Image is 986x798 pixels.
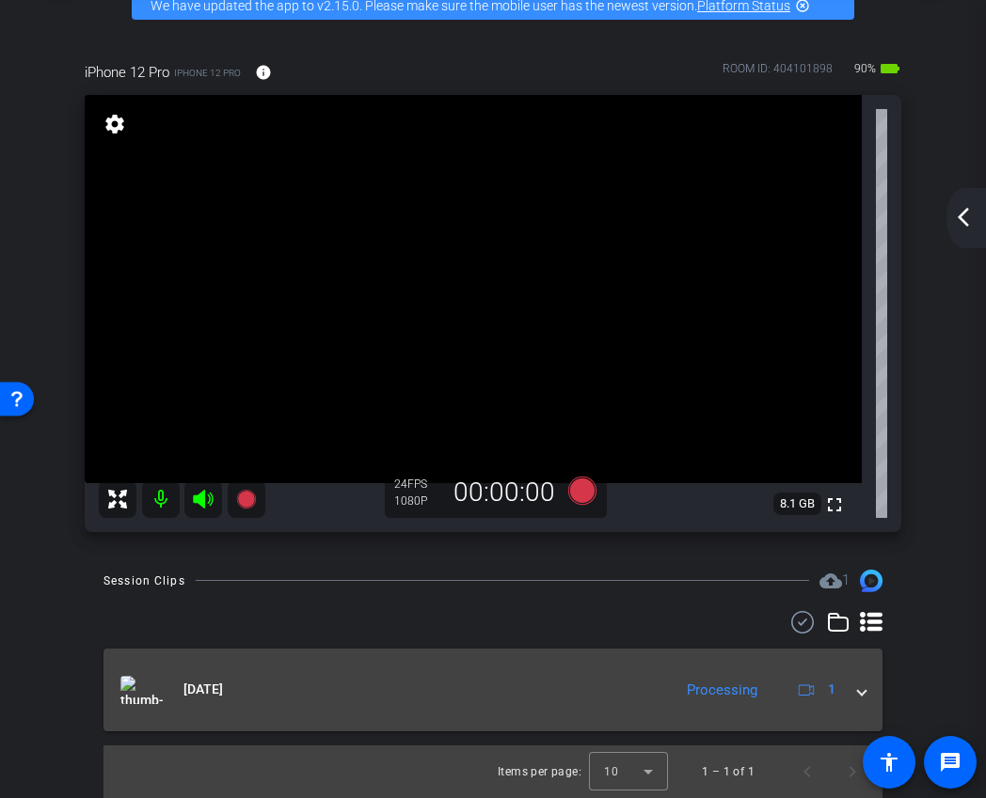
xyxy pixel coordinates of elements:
[677,680,767,701] div: Processing
[828,680,835,699] span: 1
[102,113,128,135] mat-icon: settings
[702,762,755,781] div: 1 – 1 of 1
[819,570,850,592] span: Destinations for your clips
[103,649,883,731] mat-expansion-panel-header: thumb-nail[DATE]Processing1
[120,676,163,704] img: thumb-nail
[851,54,879,84] span: 90%
[394,477,441,492] div: 24
[823,493,846,516] mat-icon: fullscreen
[952,206,975,228] mat-icon: arrow_back_ios_new
[85,62,169,83] span: iPhone 12 Pro
[174,66,241,80] span: iPhone 12 Pro
[878,751,900,774] mat-icon: accessibility
[407,477,427,491] span: FPS
[183,680,223,699] span: [DATE]
[830,749,875,794] button: Next page
[819,570,842,592] mat-icon: cloud_upload
[255,64,272,81] mat-icon: info
[394,493,441,509] div: 1080P
[842,571,850,588] span: 1
[785,749,830,794] button: Previous page
[879,57,901,80] mat-icon: battery_std
[498,762,581,781] div: Items per page:
[441,477,567,509] div: 00:00:00
[103,571,185,590] div: Session Clips
[723,60,833,87] div: ROOM ID: 404101898
[939,751,962,774] mat-icon: message
[860,570,883,592] img: Session clips
[773,493,821,515] span: 8.1 GB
